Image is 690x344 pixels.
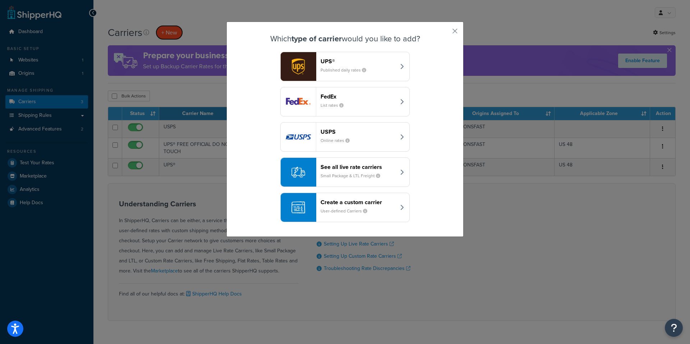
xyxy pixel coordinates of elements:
button: Open Resource Center [665,319,683,337]
small: Published daily rates [321,67,372,73]
h3: Which would you like to add? [245,35,445,43]
button: usps logoUSPSOnline rates [280,122,410,152]
img: ups logo [281,52,316,81]
img: icon-carrier-liverate-becf4550.svg [291,165,305,179]
small: Small Package & LTL Freight [321,173,386,179]
header: See all live rate carriers [321,164,396,170]
button: See all live rate carriersSmall Package & LTL Freight [280,157,410,187]
img: usps logo [281,123,316,151]
button: Create a custom carrierUser-defined Carriers [280,193,410,222]
header: USPS [321,128,396,135]
img: fedEx logo [281,87,316,116]
img: icon-carrier-custom-c93b8a24.svg [291,201,305,214]
header: UPS® [321,58,396,65]
small: User-defined Carriers [321,208,373,214]
header: FedEx [321,93,396,100]
small: List rates [321,102,349,109]
header: Create a custom carrier [321,199,396,206]
strong: type of carrier [291,33,342,45]
button: ups logoUPS®Published daily rates [280,52,410,81]
small: Online rates [321,137,355,144]
button: fedEx logoFedExList rates [280,87,410,116]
